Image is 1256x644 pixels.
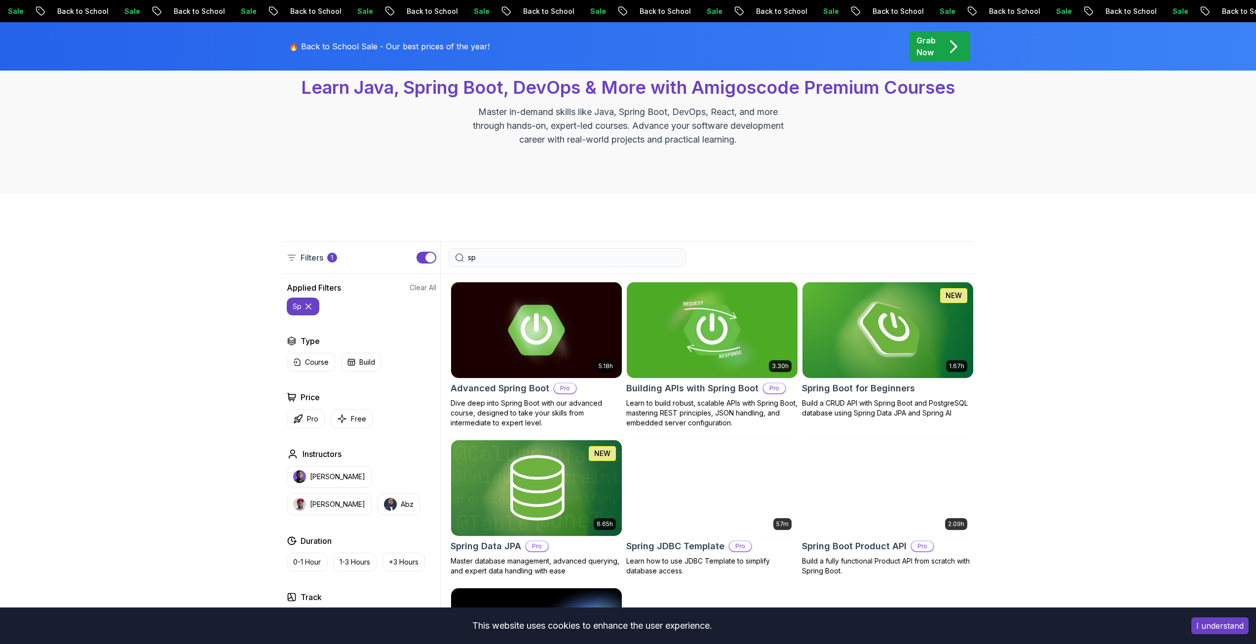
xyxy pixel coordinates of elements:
[329,6,360,16] p: Sale
[562,6,593,16] p: Sale
[145,6,212,16] p: Back to School
[389,557,419,567] p: +3 Hours
[293,498,306,511] img: instructor img
[626,556,798,576] p: Learn how to use JDBC Template to simplify database access.
[340,557,370,567] p: 1-3 Hours
[802,282,973,378] img: Spring Boot for Beginners card
[303,448,342,460] h2: Instructors
[611,6,678,16] p: Back to School
[212,6,244,16] p: Sale
[451,381,549,395] h2: Advanced Spring Boot
[341,353,381,372] button: Build
[526,541,548,551] p: Pro
[554,383,576,393] p: Pro
[410,283,436,293] button: Clear All
[946,291,962,301] p: NEW
[451,398,622,428] p: Dive deep into Spring Boot with our advanced course, designed to take your skills from intermedia...
[451,282,622,428] a: Advanced Spring Boot card5.18hAdvanced Spring BootProDive deep into Spring Boot with our advanced...
[301,391,320,403] h2: Price
[802,440,974,576] a: Spring Boot Product API card2.09hSpring Boot Product APIProBuild a fully functional Product API f...
[802,381,915,395] h2: Spring Boot for Beginners
[802,398,974,418] p: Build a CRUD API with Spring Boot and PostgreSQL database using Spring Data JPA and Spring AI
[262,6,329,16] p: Back to School
[729,541,751,551] p: Pro
[305,357,329,367] p: Course
[287,353,335,372] button: Course
[627,282,798,378] img: Building APIs with Spring Boot card
[451,282,622,378] img: Advanced Spring Boot card
[802,556,974,576] p: Build a fully functional Product API from scratch with Spring Boot.
[776,520,789,528] p: 57m
[960,6,1028,16] p: Back to School
[29,6,96,16] p: Back to School
[310,472,365,482] p: [PERSON_NAME]
[912,541,933,551] p: Pro
[287,409,325,428] button: Pro
[802,282,974,418] a: Spring Boot for Beginners card1.67hNEWSpring Boot for BeginnersBuild a CRUD API with Spring Boot ...
[287,553,327,571] button: 0-1 Hour
[382,553,425,571] button: +3 Hours
[626,398,798,428] p: Learn to build robust, scalable APIs with Spring Boot, mastering REST principles, JSON handling, ...
[599,362,613,370] p: 5.18h
[1028,6,1059,16] p: Sale
[626,539,724,553] h2: Spring JDBC Template
[378,493,420,515] button: instructor imgAbz
[727,6,795,16] p: Back to School
[301,76,955,98] span: Learn Java, Spring Boot, DevOps & More with Amigoscode Premium Courses
[287,493,372,515] button: instructor img[PERSON_NAME]
[287,282,341,294] h2: Applied Filters
[293,470,306,483] img: instructor img
[301,335,320,347] h2: Type
[445,6,477,16] p: Sale
[384,498,397,511] img: instructor img
[293,302,302,311] p: sp
[331,409,373,428] button: Free
[451,539,521,553] h2: Spring Data JPA
[287,466,372,488] button: instructor img[PERSON_NAME]
[626,282,798,428] a: Building APIs with Spring Boot card3.30hBuilding APIs with Spring BootProLearn to build robust, s...
[1077,6,1144,16] p: Back to School
[359,357,375,367] p: Build
[597,520,613,528] p: 6.65h
[451,440,622,536] img: Spring Data JPA card
[802,440,973,536] img: Spring Boot Product API card
[378,6,445,16] p: Back to School
[401,499,414,509] p: Abz
[1144,6,1176,16] p: Sale
[763,383,785,393] p: Pro
[911,6,943,16] p: Sale
[772,362,789,370] p: 3.30h
[802,539,907,553] h2: Spring Boot Product API
[451,556,622,576] p: Master database management, advanced querying, and expert data handling with ease
[594,449,610,458] p: NEW
[301,591,322,603] h2: Track
[1191,617,1249,634] button: Accept cookies
[301,252,323,264] p: Filters
[293,557,321,567] p: 0-1 Hour
[626,440,798,576] a: Spring JDBC Template card57mSpring JDBC TemplateProLearn how to use JDBC Template to simplify dat...
[627,440,798,536] img: Spring JDBC Template card
[495,6,562,16] p: Back to School
[310,499,365,509] p: [PERSON_NAME]
[949,362,964,370] p: 1.67h
[351,414,366,424] p: Free
[7,615,1177,637] div: This website uses cookies to enhance the user experience.
[916,35,936,58] p: Grab Now
[307,414,318,424] p: Pro
[289,40,490,52] p: 🔥 Back to School Sale - Our best prices of the year!
[301,535,332,547] h2: Duration
[626,381,759,395] h2: Building APIs with Spring Boot
[795,6,826,16] p: Sale
[287,298,319,315] button: sp
[331,254,333,262] p: 1
[844,6,911,16] p: Back to School
[96,6,127,16] p: Sale
[451,440,622,576] a: Spring Data JPA card6.65hNEWSpring Data JPAProMaster database management, advanced querying, and ...
[948,520,964,528] p: 2.09h
[678,6,710,16] p: Sale
[468,253,679,263] input: Search Java, React, Spring boot ...
[333,553,377,571] button: 1-3 Hours
[462,105,794,147] p: Master in-demand skills like Java, Spring Boot, DevOps, React, and more through hands-on, expert-...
